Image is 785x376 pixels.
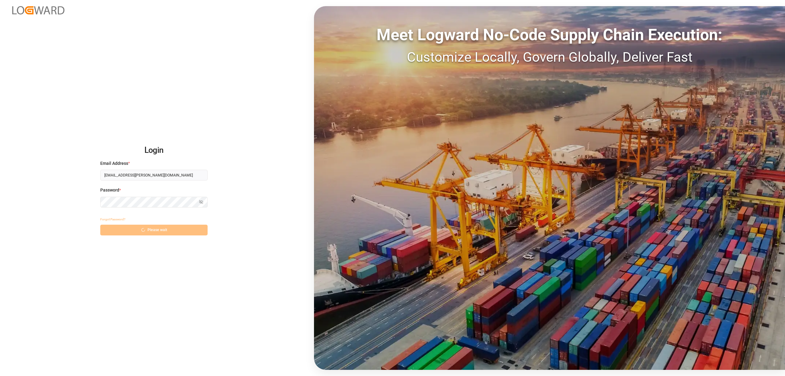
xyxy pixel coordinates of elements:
[12,6,64,14] img: Logward_new_orange.png
[100,187,119,193] span: Password
[100,141,208,160] h2: Login
[100,170,208,180] input: Enter your email
[100,160,128,167] span: Email Address
[314,47,785,67] div: Customize Locally, Govern Globally, Deliver Fast
[314,23,785,47] div: Meet Logward No-Code Supply Chain Execution:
